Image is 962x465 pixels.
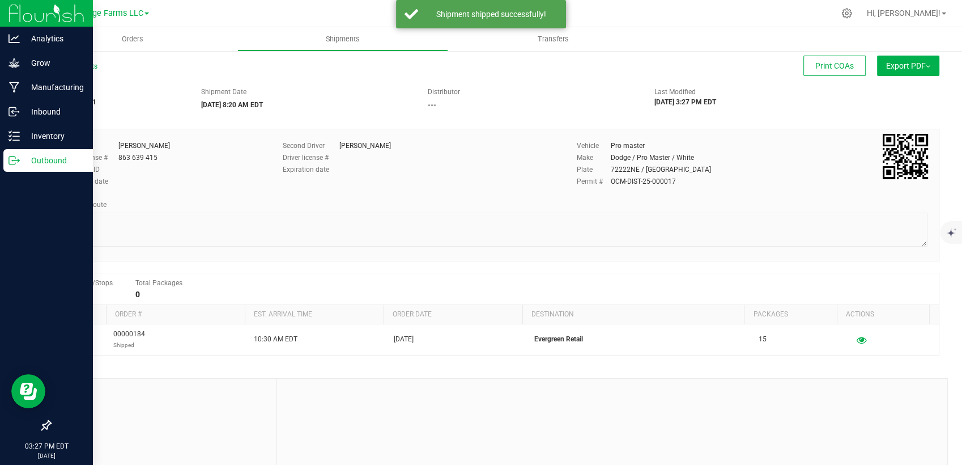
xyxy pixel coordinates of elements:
[611,153,694,163] div: Dodge / Pro Master / White
[877,56,939,76] button: Export PDF
[448,27,658,51] a: Transfers
[803,56,866,76] button: Print COAs
[577,141,611,151] label: Vehicle
[883,134,928,179] qrcode: 20250922-001
[522,305,744,324] th: Destination
[8,82,20,93] inline-svg: Manufacturing
[867,9,940,18] span: Hi, [PERSON_NAME]!
[577,164,611,175] label: Plate
[20,56,88,70] p: Grow
[611,141,645,151] div: Pro master
[428,87,460,97] label: Distributor
[113,340,145,350] p: Shipped
[339,141,391,151] div: [PERSON_NAME]
[106,305,245,324] th: Order #
[20,32,88,45] p: Analytics
[759,334,767,345] span: 15
[135,290,140,299] strong: 0
[11,374,45,408] iframe: Resource center
[118,141,170,151] div: [PERSON_NAME]
[118,153,158,163] div: 863 639 415
[886,61,930,70] span: Export PDF
[20,154,88,167] p: Outbound
[654,98,716,106] strong: [DATE] 3:27 PM EDT
[8,155,20,166] inline-svg: Outbound
[20,105,88,119] p: Inbound
[394,334,414,345] span: [DATE]
[883,134,928,179] img: Scan me!
[237,27,448,51] a: Shipments
[744,305,836,324] th: Packages
[50,87,184,97] span: Shipment #
[611,164,711,175] div: 72222NE / [GEOGRAPHIC_DATA]
[8,57,20,69] inline-svg: Grow
[840,8,854,19] div: Manage settings
[611,176,676,187] div: OCM-DIST-25-000017
[837,305,929,324] th: Actions
[59,387,268,401] span: Notes
[424,9,557,20] div: Shipment shipped successfully!
[577,176,611,187] label: Permit #
[5,451,88,460] p: [DATE]
[201,87,246,97] label: Shipment Date
[522,34,584,44] span: Transfers
[135,279,182,287] span: Total Packages
[310,34,375,44] span: Shipments
[8,106,20,117] inline-svg: Inbound
[107,34,159,44] span: Orders
[20,129,88,143] p: Inventory
[5,441,88,451] p: 03:27 PM EDT
[8,33,20,44] inline-svg: Analytics
[283,153,339,163] label: Driver license #
[384,305,522,324] th: Order date
[27,27,237,51] a: Orders
[113,329,145,350] span: 00000184
[20,81,88,94] p: Manufacturing
[577,153,611,163] label: Make
[254,334,297,345] span: 10:30 AM EDT
[82,9,143,18] span: Gage Farms LLC
[654,87,696,97] label: Last Modified
[428,101,436,109] strong: ---
[201,101,263,109] strong: [DATE] 8:20 AM EDT
[245,305,384,324] th: Est. arrival time
[534,334,745,345] p: Evergreen Retail
[283,141,339,151] label: Second Driver
[8,130,20,142] inline-svg: Inventory
[815,61,854,70] span: Print COAs
[283,164,339,175] label: Expiration date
